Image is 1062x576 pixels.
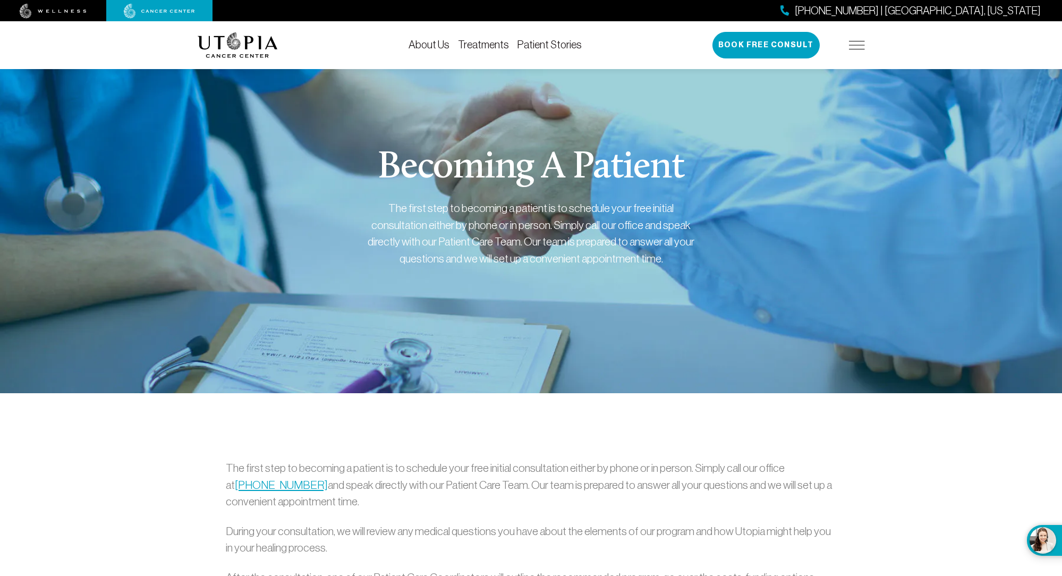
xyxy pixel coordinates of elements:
[795,3,1041,19] span: [PHONE_NUMBER] | [GEOGRAPHIC_DATA], [US_STATE]
[226,460,836,510] p: The first step to becoming a patient is to schedule your free initial consultation either by phon...
[458,39,509,50] a: Treatments
[849,41,865,49] img: icon-hamburger
[780,3,1041,19] a: [PHONE_NUMBER] | [GEOGRAPHIC_DATA], [US_STATE]
[198,32,278,58] img: logo
[20,4,87,19] img: wellness
[712,32,820,58] button: Book Free Consult
[378,149,684,187] h1: Becoming A Patient
[517,39,582,50] a: Patient Stories
[124,4,195,19] img: cancer center
[235,479,328,491] a: [PHONE_NUMBER]
[367,200,696,267] div: The first step to becoming a patient is to schedule your free initial consultation either by phon...
[409,39,449,50] a: About Us
[226,523,836,556] p: During your consultation, we will review any medical questions you have about the elements of our...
